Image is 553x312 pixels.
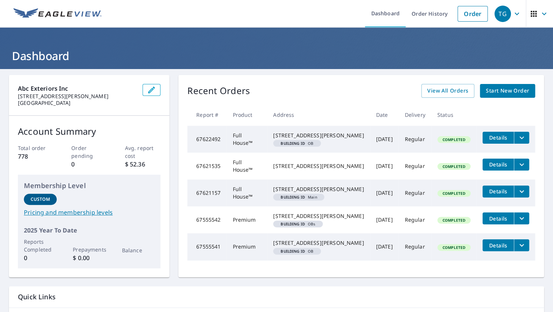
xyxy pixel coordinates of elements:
[226,180,267,206] td: Full House™
[431,104,477,126] th: Status
[24,238,57,253] p: Reports Completed
[276,141,318,145] span: OB
[457,6,488,22] a: Order
[482,239,514,251] button: detailsBtn-67555541
[273,239,364,247] div: [STREET_ADDRESS][PERSON_NAME]
[122,246,155,254] p: Balance
[73,253,106,262] p: $ 0.00
[276,222,320,226] span: OBs
[276,195,321,199] span: Main
[370,153,399,180] td: [DATE]
[486,86,529,96] span: Start New Order
[18,100,137,106] p: [GEOGRAPHIC_DATA]
[73,246,106,253] p: Prepayments
[9,48,544,63] h1: Dashboard
[438,191,470,196] span: Completed
[276,249,318,253] span: OB
[370,180,399,206] td: [DATE]
[421,84,474,98] a: View All Orders
[487,242,509,249] span: Details
[187,206,226,233] td: 67555542
[480,84,535,98] a: Start New Order
[187,180,226,206] td: 67621157
[267,104,370,126] th: Address
[399,104,431,126] th: Delivery
[24,208,154,217] a: Pricing and membership levels
[273,132,364,139] div: [STREET_ADDRESS][PERSON_NAME]
[281,222,305,226] em: Building ID
[487,161,509,168] span: Details
[487,215,509,222] span: Details
[514,185,529,197] button: filesDropdownBtn-67621157
[226,206,267,233] td: Premium
[31,196,50,203] p: Custom
[71,160,107,169] p: 0
[487,134,509,141] span: Details
[18,292,535,302] p: Quick Links
[125,144,161,160] p: Avg. report cost
[187,104,226,126] th: Report #
[125,160,161,169] p: $ 52.36
[273,162,364,170] div: [STREET_ADDRESS][PERSON_NAME]
[399,126,431,153] td: Regular
[438,137,470,142] span: Completed
[226,233,267,260] td: Premium
[514,212,529,224] button: filesDropdownBtn-67555542
[187,126,226,153] td: 67622492
[487,188,509,195] span: Details
[514,132,529,144] button: filesDropdownBtn-67622492
[438,245,470,250] span: Completed
[399,206,431,233] td: Regular
[438,164,470,169] span: Completed
[482,185,514,197] button: detailsBtn-67621157
[514,239,529,251] button: filesDropdownBtn-67555541
[370,206,399,233] td: [DATE]
[399,153,431,180] td: Regular
[24,226,154,235] p: 2025 Year To Date
[281,249,305,253] em: Building ID
[18,152,54,161] p: 778
[482,159,514,171] button: detailsBtn-67621535
[18,84,137,93] p: Abc Exteriors Inc
[24,181,154,191] p: Membership Level
[18,125,160,138] p: Account Summary
[24,253,57,262] p: 0
[370,126,399,153] td: [DATE]
[281,141,305,145] em: Building ID
[281,195,305,199] em: Building ID
[273,212,364,220] div: [STREET_ADDRESS][PERSON_NAME]
[18,144,54,152] p: Total order
[187,233,226,260] td: 67555541
[226,153,267,180] td: Full House™
[370,233,399,260] td: [DATE]
[226,126,267,153] td: Full House™
[399,180,431,206] td: Regular
[13,8,101,19] img: EV Logo
[273,185,364,193] div: [STREET_ADDRESS][PERSON_NAME]
[514,159,529,171] button: filesDropdownBtn-67621535
[71,144,107,160] p: Order pending
[482,132,514,144] button: detailsBtn-67622492
[187,84,250,98] p: Recent Orders
[226,104,267,126] th: Product
[399,233,431,260] td: Regular
[494,6,511,22] div: TG
[482,212,514,224] button: detailsBtn-67555542
[370,104,399,126] th: Date
[18,93,137,100] p: [STREET_ADDRESS][PERSON_NAME]
[438,218,470,223] span: Completed
[187,153,226,180] td: 67621535
[427,86,468,96] span: View All Orders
